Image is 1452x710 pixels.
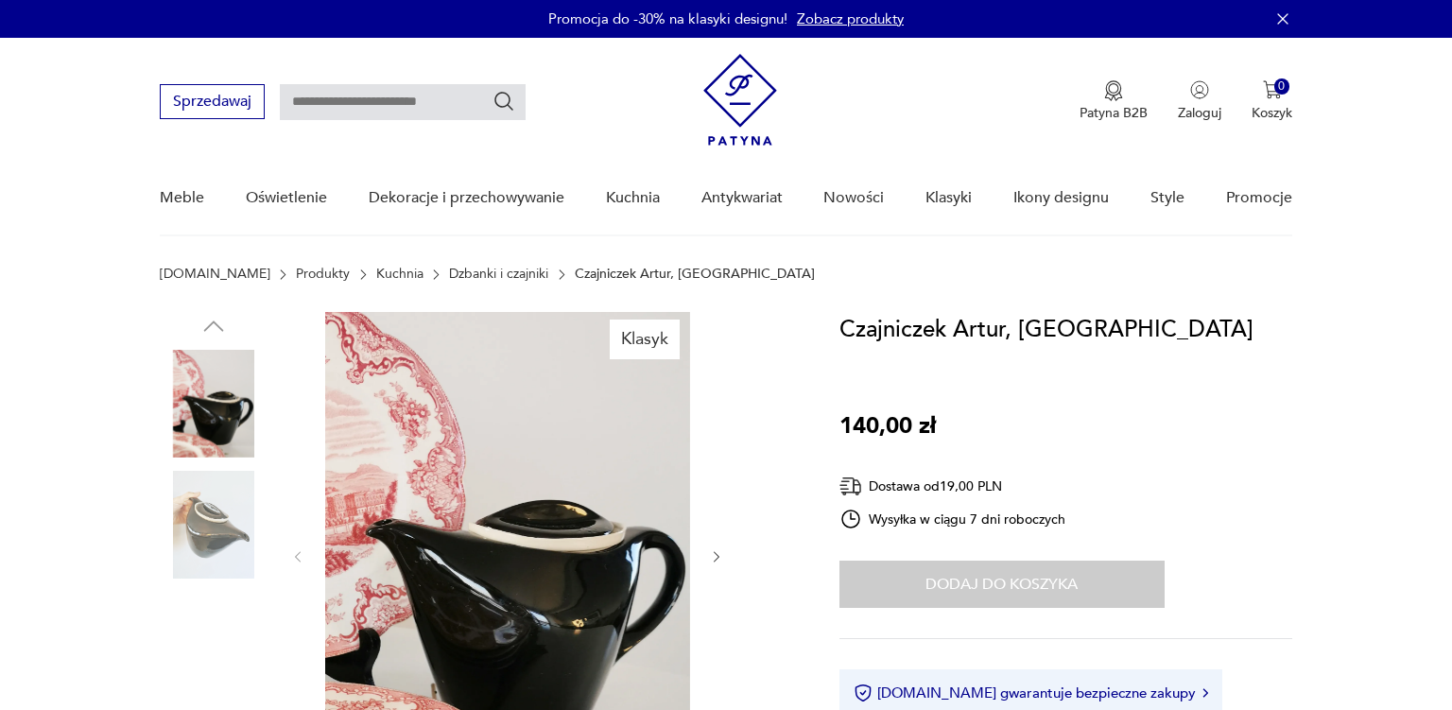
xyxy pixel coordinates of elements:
[1080,80,1148,122] a: Ikona medaluPatyna B2B
[823,162,884,234] a: Nowości
[703,54,777,146] img: Patyna - sklep z meblami i dekoracjami vintage
[1178,80,1221,122] button: Zaloguj
[160,96,265,110] a: Sprzedawaj
[449,267,548,282] a: Dzbanki i czajniki
[246,162,327,234] a: Oświetlenie
[1178,104,1221,122] p: Zaloguj
[1150,162,1184,234] a: Style
[1080,80,1148,122] button: Patyna B2B
[839,408,936,444] p: 140,00 zł
[854,684,1208,702] button: [DOMAIN_NAME] gwarantuje bezpieczne zakupy
[925,162,972,234] a: Klasyki
[1080,104,1148,122] p: Patyna B2B
[160,162,204,234] a: Meble
[610,320,680,359] div: Klasyk
[493,90,515,113] button: Szukaj
[1226,162,1292,234] a: Promocje
[369,162,564,234] a: Dekoracje i przechowywanie
[701,162,783,234] a: Antykwariat
[606,162,660,234] a: Kuchnia
[1252,80,1292,122] button: 0Koszyk
[1190,80,1209,99] img: Ikonka użytkownika
[839,475,1066,498] div: Dostawa od 19,00 PLN
[296,267,350,282] a: Produkty
[1274,78,1290,95] div: 0
[1263,80,1282,99] img: Ikona koszyka
[1104,80,1123,101] img: Ikona medalu
[839,312,1253,348] h1: Czajniczek Artur, [GEOGRAPHIC_DATA]
[160,84,265,119] button: Sprzedawaj
[1202,688,1208,698] img: Ikona strzałki w prawo
[160,471,268,579] img: Zdjęcie produktu Czajniczek Artur, Tułowice
[376,267,423,282] a: Kuchnia
[160,267,270,282] a: [DOMAIN_NAME]
[1252,104,1292,122] p: Koszyk
[797,9,904,28] a: Zobacz produkty
[854,684,873,702] img: Ikona certyfikatu
[160,350,268,458] img: Zdjęcie produktu Czajniczek Artur, Tułowice
[160,591,268,699] img: Zdjęcie produktu Czajniczek Artur, Tułowice
[839,508,1066,530] div: Wysyłka w ciągu 7 dni roboczych
[1013,162,1109,234] a: Ikony designu
[839,475,862,498] img: Ikona dostawy
[548,9,787,28] p: Promocja do -30% na klasyki designu!
[575,267,815,282] p: Czajniczek Artur, [GEOGRAPHIC_DATA]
